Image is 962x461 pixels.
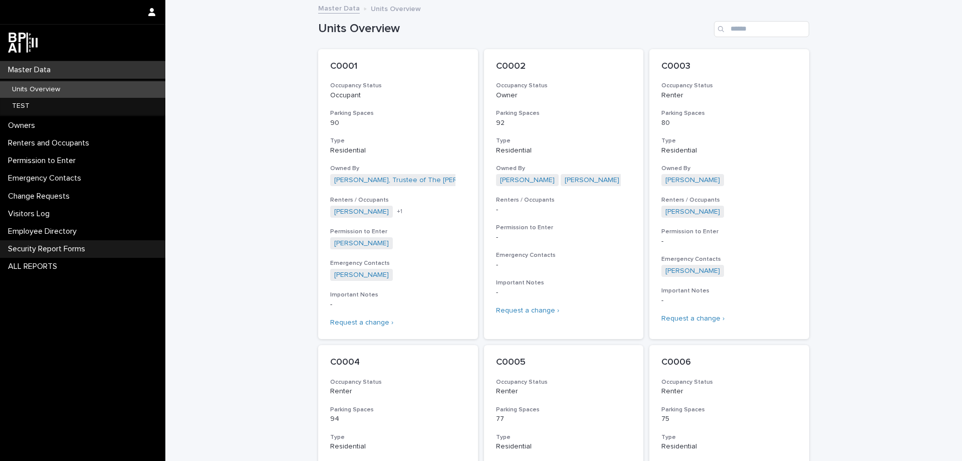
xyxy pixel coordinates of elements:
a: [PERSON_NAME] [565,176,619,185]
p: Residential [496,146,632,155]
a: C0003Occupancy StatusRenterParking Spaces80TypeResidentialOwned By[PERSON_NAME] Renters / Occupan... [649,49,809,339]
h3: Owned By [496,165,632,173]
a: Request a change › [496,307,559,314]
p: Units Overview [371,3,421,14]
h3: Owned By [330,165,466,173]
p: 94 [330,415,466,423]
h3: Parking Spaces [496,406,632,414]
h3: Renters / Occupants [496,196,632,204]
p: Visitors Log [4,209,58,219]
p: 90 [330,119,466,127]
p: - [496,206,632,214]
p: TEST [4,102,38,110]
h3: Type [661,137,797,145]
p: Renter [496,387,632,396]
h3: Type [661,433,797,441]
h3: Parking Spaces [496,109,632,117]
p: - [496,233,632,242]
a: [PERSON_NAME] [500,176,555,185]
h3: Important Notes [330,291,466,299]
p: Master Data [4,65,59,75]
a: [PERSON_NAME], Trustee of The [PERSON_NAME] Revocable Trust dated [DATE] [334,176,596,185]
p: 92 [496,119,632,127]
h3: Important Notes [496,279,632,287]
a: C0001Occupancy StatusOccupantParking Spaces90TypeResidentialOwned By[PERSON_NAME], Trustee of The... [318,49,478,339]
h3: Type [496,433,632,441]
h3: Parking Spaces [661,406,797,414]
a: [PERSON_NAME] [334,239,389,248]
p: Renters and Occupants [4,138,97,148]
a: [PERSON_NAME] [665,267,720,275]
h3: Emergency Contacts [661,255,797,263]
p: 75 [661,415,797,423]
h3: Occupancy Status [661,82,797,90]
p: Renter [661,387,797,396]
h3: Type [330,433,466,441]
p: C0004 [330,357,466,368]
a: [PERSON_NAME] [665,176,720,185]
p: Occupant [330,91,466,100]
h3: Occupancy Status [496,82,632,90]
p: Security Report Forms [4,244,93,254]
h3: Type [330,137,466,145]
p: Emergency Contacts [4,174,89,183]
h3: Owned By [661,165,797,173]
h3: Renters / Occupants [330,196,466,204]
h3: Emergency Contacts [330,259,466,267]
h3: Occupancy Status [496,378,632,386]
h3: Important Notes [661,287,797,295]
a: Request a change › [661,315,725,322]
p: 77 [496,415,632,423]
p: C0005 [496,357,632,368]
p: C0001 [330,61,466,72]
p: C0006 [661,357,797,368]
p: Residential [330,146,466,155]
p: Employee Directory [4,227,85,236]
h3: Parking Spaces [330,406,466,414]
p: Residential [496,442,632,451]
h1: Units Overview [318,22,710,36]
p: C0002 [496,61,632,72]
p: Renter [330,387,466,396]
h3: Renters / Occupants [661,196,797,204]
a: [PERSON_NAME] [334,208,389,216]
p: - [661,237,797,246]
p: - [330,300,466,309]
img: dwgmcNfxSF6WIOOXiGgu [8,33,38,53]
p: C0003 [661,61,797,72]
a: [PERSON_NAME] [665,208,720,216]
h3: Emergency Contacts [496,251,632,259]
a: C0002Occupancy StatusOwnerParking Spaces92TypeResidentialOwned By[PERSON_NAME] [PERSON_NAME] Rent... [484,49,644,339]
p: - [496,261,632,269]
h3: Occupancy Status [661,378,797,386]
p: ALL REPORTS [4,262,65,271]
p: Permission to Enter [4,156,84,166]
p: Owner [496,91,632,100]
p: Residential [661,442,797,451]
p: Owners [4,121,43,130]
input: Search [714,21,809,37]
span: + 1 [397,209,402,215]
h3: Occupancy Status [330,82,466,90]
p: Units Overview [4,85,68,94]
p: Change Requests [4,192,78,201]
h3: Type [496,137,632,145]
a: [PERSON_NAME] [334,271,389,279]
p: - [496,288,632,297]
p: Renter [661,91,797,100]
a: Request a change › [330,319,393,326]
h3: Permission to Enter [496,224,632,232]
p: Residential [330,442,466,451]
h3: Permission to Enter [661,228,797,236]
h3: Parking Spaces [330,109,466,117]
h3: Permission to Enter [330,228,466,236]
h3: Parking Spaces [661,109,797,117]
p: 80 [661,119,797,127]
p: - [661,296,797,305]
a: Master Data [318,2,360,14]
h3: Occupancy Status [330,378,466,386]
p: Residential [661,146,797,155]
